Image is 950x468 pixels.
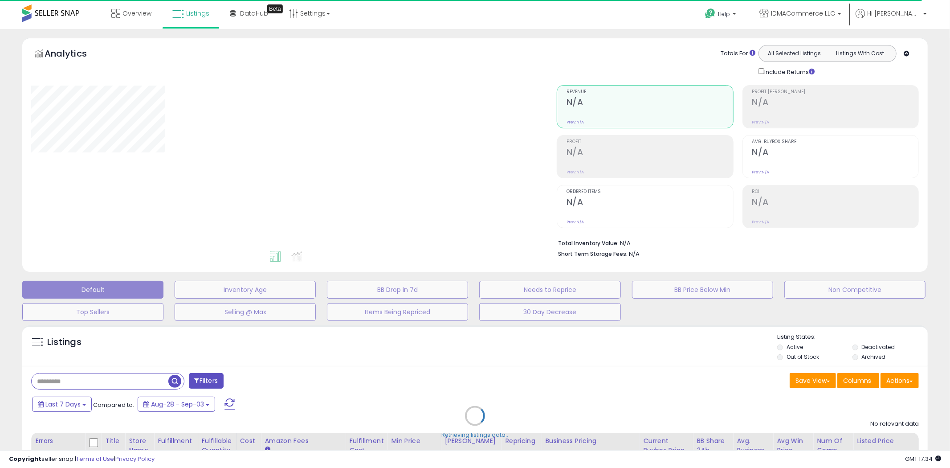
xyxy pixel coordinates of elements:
[752,90,918,94] span: Profit [PERSON_NAME]
[771,9,835,18] span: IDMACommerce LLC
[567,189,733,194] span: Ordered Items
[698,1,745,29] a: Help
[752,119,770,125] small: Prev: N/A
[752,219,770,225] small: Prev: N/A
[761,48,828,59] button: All Selected Listings
[567,140,733,144] span: Profit
[721,49,755,58] div: Totals For
[122,9,151,18] span: Overview
[752,189,918,194] span: ROI
[567,219,584,225] small: Prev: N/A
[479,303,620,321] button: 30 Day Decrease
[752,197,918,209] h2: N/A
[567,197,733,209] h2: N/A
[186,9,209,18] span: Listings
[175,303,316,321] button: Selling @ Max
[558,239,619,247] b: Total Inventory Value:
[442,431,509,439] div: Retrieving listings data..
[856,9,927,29] a: Hi [PERSON_NAME]
[567,90,733,94] span: Revenue
[567,169,584,175] small: Prev: N/A
[558,250,628,258] b: Short Term Storage Fees:
[784,281,926,299] button: Non Competitive
[867,9,921,18] span: Hi [PERSON_NAME]
[479,281,620,299] button: Needs to Reprice
[629,250,640,258] span: N/A
[9,455,155,464] div: seller snap | |
[9,455,41,463] strong: Copyright
[45,47,104,62] h5: Analytics
[327,303,468,321] button: Items Being Repriced
[22,303,163,321] button: Top Sellers
[567,147,733,159] h2: N/A
[632,281,773,299] button: BB Price Below Min
[558,237,912,248] li: N/A
[827,48,893,59] button: Listings With Cost
[718,10,730,18] span: Help
[240,9,268,18] span: DataHub
[22,281,163,299] button: Default
[175,281,316,299] button: Inventory Age
[752,97,918,109] h2: N/A
[752,147,918,159] h2: N/A
[567,119,584,125] small: Prev: N/A
[327,281,468,299] button: BB Drop in 7d
[267,4,283,13] div: Tooltip anchor
[567,97,733,109] h2: N/A
[752,169,770,175] small: Prev: N/A
[705,8,716,19] i: Get Help
[752,66,825,76] div: Include Returns
[752,140,918,144] span: Avg. Buybox Share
